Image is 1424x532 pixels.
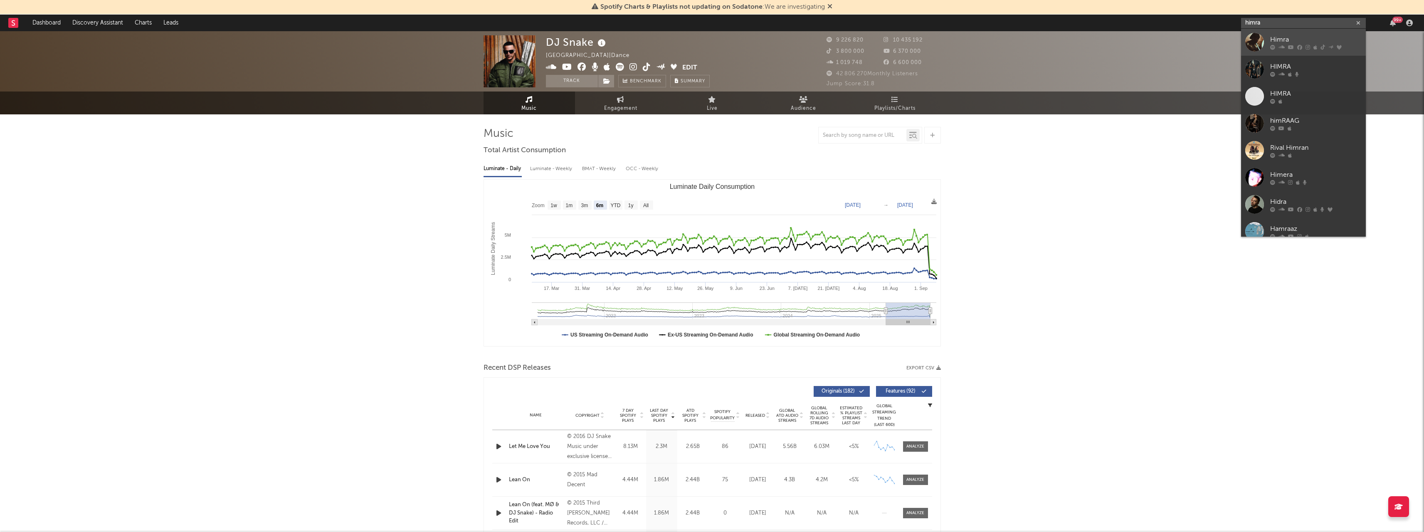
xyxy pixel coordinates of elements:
[827,60,863,65] span: 1 019 748
[574,286,590,291] text: 31. Mar
[484,180,940,346] svg: Luminate Daily Consumption
[679,408,701,423] span: ATD Spotify Plays
[711,476,740,484] div: 75
[617,509,644,517] div: 4.44M
[1241,56,1366,83] a: HIMRA
[711,509,740,517] div: 0
[484,92,575,114] a: Music
[1270,62,1362,72] div: HIMRA
[884,60,922,65] span: 6 600 000
[745,413,765,418] span: Released
[679,443,706,451] div: 2.65B
[600,4,825,10] span: : We are investigating
[814,386,870,397] button: Originals(182)
[707,104,718,114] span: Live
[840,443,868,451] div: <5%
[884,49,921,54] span: 6 370 000
[570,332,648,338] text: US Streaming On-Demand Audio
[758,92,849,114] a: Audience
[827,81,875,87] span: Jump Score: 31.8
[546,75,598,87] button: Track
[791,104,816,114] span: Audience
[906,366,941,371] button: Export CSV
[648,443,675,451] div: 2.3M
[484,162,522,176] div: Luminate - Daily
[697,286,714,291] text: 26. May
[484,363,551,373] span: Recent DSP Releases
[874,104,916,114] span: Playlists/Charts
[667,332,753,338] text: Ex-US Streaming On-Demand Audio
[1241,137,1366,164] a: Rival Himran
[530,162,574,176] div: Luminate - Weekly
[872,403,897,428] div: Global Streaming Trend (Last 60D)
[546,51,639,61] div: [GEOGRAPHIC_DATA] | Dance
[827,37,864,43] span: 9 226 820
[1270,116,1362,126] div: himRAAG
[710,409,735,421] span: Spotify Popularity
[508,277,511,282] text: 0
[1392,17,1403,23] div: 99 +
[840,476,868,484] div: <5%
[543,286,559,291] text: 17. Mar
[827,4,832,10] span: Dismiss
[617,443,644,451] div: 8.13M
[1241,110,1366,137] a: himRAAG
[776,476,804,484] div: 4.3B
[817,286,839,291] text: 21. [DATE]
[490,222,496,275] text: Luminate Daily Streams
[1241,164,1366,191] a: Himera
[567,432,612,462] div: © 2016 DJ Snake Music under exclusive license to Interscope Records
[788,286,807,291] text: 7. [DATE]
[27,15,67,31] a: Dashboard
[1270,170,1362,180] div: Himera
[521,104,537,114] span: Music
[840,509,868,517] div: N/A
[575,413,600,418] span: Copyright
[628,203,633,208] text: 1y
[648,509,675,517] div: 1.86M
[504,233,511,238] text: 5M
[509,443,563,451] a: Let Me Love You
[882,286,898,291] text: 18. Aug
[669,183,755,190] text: Luminate Daily Consumption
[1270,143,1362,153] div: Rival Himran
[604,104,637,114] span: Engagement
[744,509,772,517] div: [DATE]
[881,389,920,394] span: Features ( 92 )
[600,4,763,10] span: Spotify Charts & Playlists not updating on Sodatone
[827,71,918,77] span: 42 806 270 Monthly Listeners
[681,79,705,84] span: Summary
[808,476,836,484] div: 4.2M
[618,75,666,87] a: Benchmark
[546,35,608,49] div: DJ Snake
[679,476,706,484] div: 2.44B
[776,443,804,451] div: 5.56B
[582,162,617,176] div: BMAT - Weekly
[565,203,573,208] text: 1m
[666,286,683,291] text: 12. May
[670,75,710,87] button: Summary
[67,15,129,31] a: Discovery Assistant
[744,476,772,484] div: [DATE]
[1270,224,1362,234] div: Hamraaz
[643,203,648,208] text: All
[845,202,861,208] text: [DATE]
[1241,83,1366,110] a: HIMRA
[129,15,158,31] a: Charts
[1241,218,1366,245] a: Hamraaz
[581,203,588,208] text: 3m
[682,63,697,73] button: Edit
[648,476,675,484] div: 1.86M
[1270,89,1362,99] div: HIMRA
[567,498,612,528] div: © 2015 Third [PERSON_NAME] Records, LLC / Because Music under exclusive license to Warner Music I...
[853,286,866,291] text: 4. Aug
[596,203,603,208] text: 6m
[876,386,932,397] button: Features(92)
[1270,197,1362,207] div: Hidra
[897,202,913,208] text: [DATE]
[1241,29,1366,56] a: Himra
[808,443,836,451] div: 6.03M
[808,406,831,426] span: Global Rolling 7D Audio Streams
[914,286,928,291] text: 1. Sep
[679,509,706,517] div: 2.44B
